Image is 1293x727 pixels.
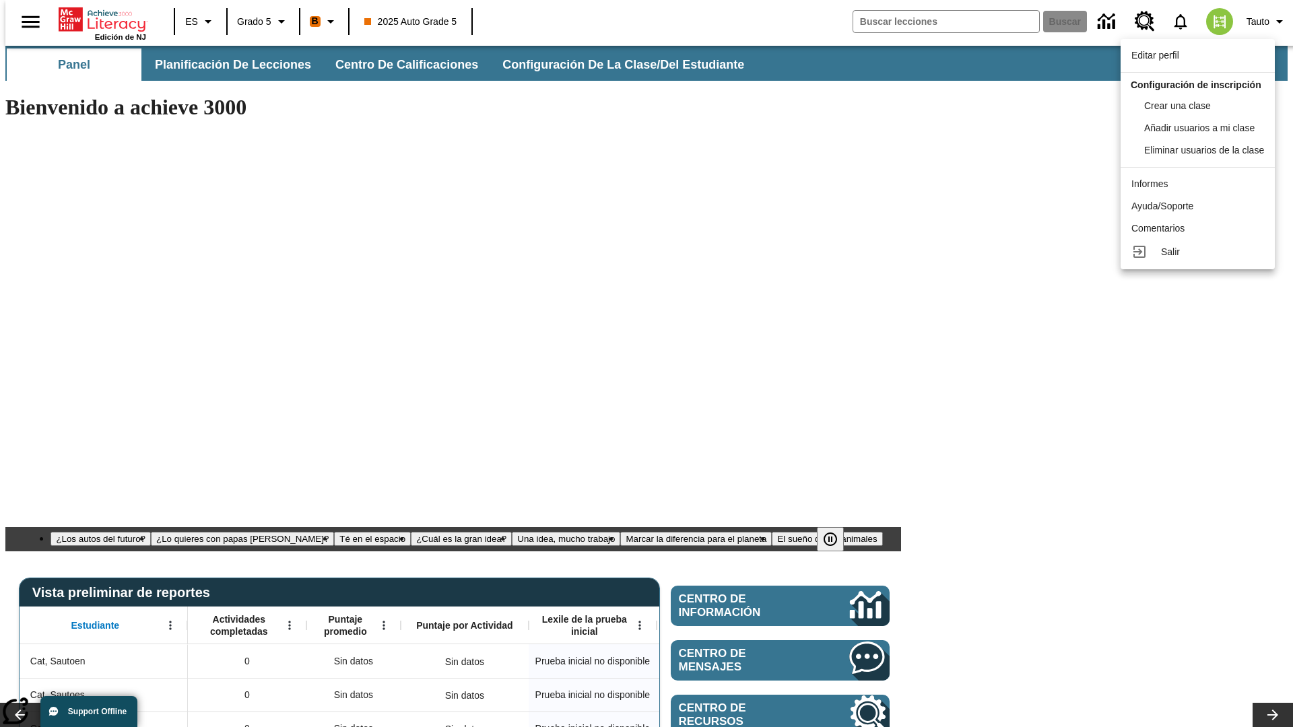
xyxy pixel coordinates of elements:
span: Añadir usuarios a mi clase [1144,123,1255,133]
span: Configuración de inscripción [1131,79,1261,90]
span: Eliminar usuarios de la clase [1144,145,1264,155]
span: Informes [1131,178,1168,189]
span: Crear una clase [1144,100,1211,111]
span: Salir [1161,246,1180,257]
span: Editar perfil [1131,50,1179,61]
span: Comentarios [1131,223,1185,234]
span: Ayuda/Soporte [1131,201,1193,211]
